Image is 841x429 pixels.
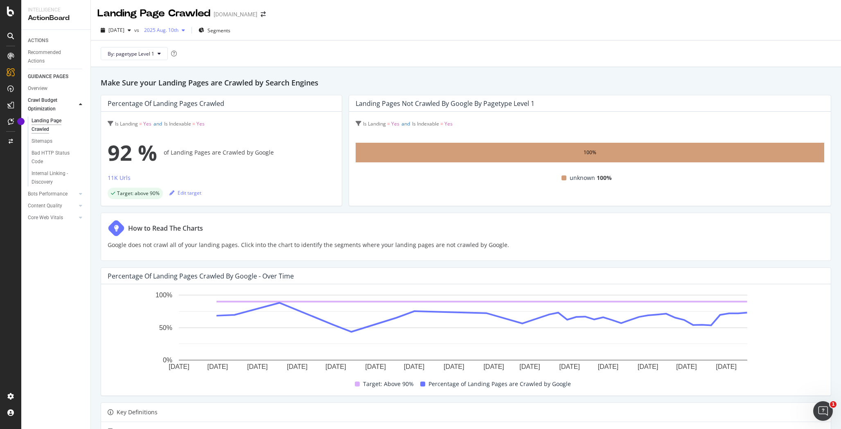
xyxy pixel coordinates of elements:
[325,363,346,370] text: [DATE]
[401,120,410,127] span: and
[559,363,580,370] text: [DATE]
[97,7,210,20] div: Landing Page Crawled
[363,379,414,389] span: Target: Above 90%
[97,24,134,37] button: [DATE]
[143,120,151,127] span: Yes
[391,120,399,127] span: Yes
[101,47,168,60] button: By: pagetype Level 1
[169,186,201,199] button: Edit target
[28,202,77,210] a: Content Quality
[676,363,697,370] text: [DATE]
[32,149,85,166] a: Bad HTTP Status Code
[196,120,205,127] span: Yes
[28,36,48,45] div: ACTIONS
[404,363,424,370] text: [DATE]
[32,169,78,186] div: Internal Linking - Discovery
[153,120,162,127] span: and
[207,27,230,34] span: Segments
[195,24,234,37] button: Segments
[444,120,453,127] span: Yes
[28,213,77,222] a: Core Web Vitals
[192,120,195,127] span: =
[32,117,85,134] a: Landing Page Crawled
[598,363,618,370] text: [DATE]
[108,272,294,280] div: Percentage of Landing Pages Crawled by Google - Over Time
[32,137,85,146] a: Sitemaps
[247,363,268,370] text: [DATE]
[28,213,63,222] div: Core Web Vitals
[638,363,658,370] text: [DATE]
[28,202,62,210] div: Content Quality
[444,363,464,370] text: [DATE]
[128,223,203,233] div: How to Read The Charts
[32,137,52,146] div: Sitemaps
[28,84,47,93] div: Overview
[440,120,443,127] span: =
[108,50,154,57] span: By: pagetype Level 1
[519,363,540,370] text: [DATE]
[169,189,201,196] div: Edit target
[597,173,612,183] span: 100%
[287,363,307,370] text: [DATE]
[32,169,85,186] a: Internal Linking - Discovery
[363,120,386,127] span: Is Landing
[813,401,833,421] iframe: Intercom live chat
[261,11,266,17] div: arrow-right-arrow-left
[483,363,504,370] text: [DATE]
[28,48,85,65] a: Recommended Actions
[387,120,390,127] span: =
[28,7,84,13] div: Intelligence
[716,363,737,370] text: [DATE]
[164,120,191,127] span: Is Indexable
[28,96,70,113] div: Crawl Budget Optimization
[570,173,595,183] span: unknown
[159,324,172,331] text: 50%
[117,191,160,196] span: Target: above 90%
[32,117,77,134] div: Landing Page Crawled
[28,48,77,65] div: Recommended Actions
[108,188,163,199] div: success label
[17,118,25,125] div: Tooltip anchor
[28,84,85,93] a: Overview
[139,120,142,127] span: =
[134,27,141,34] span: vs
[32,149,77,166] div: Bad HTTP Status Code
[28,36,85,45] a: ACTIONS
[108,174,131,182] div: 11K Urls
[163,357,172,364] text: 0%
[365,363,386,370] text: [DATE]
[108,99,224,108] div: Percentage of Landing Pages Crawled
[115,120,138,127] span: Is Landing
[28,190,68,198] div: Bots Performance
[156,292,172,299] text: 100%
[117,407,158,417] div: Key Definitions
[214,10,257,18] div: [DOMAIN_NAME]
[28,72,85,81] a: GUIDANCE PAGES
[108,173,131,186] button: 11K Urls
[108,240,509,250] p: Google does not crawl all of your landing pages. Click into the chart to identify the segments wh...
[108,136,335,169] div: of Landing Pages are Crawled by Google
[141,24,188,37] button: 2025 Aug. 10th
[356,99,534,108] div: Landing Pages not Crawled by Google by pagetype Level 1
[207,363,228,370] text: [DATE]
[101,77,831,88] h2: Make Sure your Landing Pages are Crawled by Search Engines
[28,96,77,113] a: Crawl Budget Optimization
[108,136,157,169] span: 92 %
[141,27,178,34] span: 2025 Aug. 10th
[108,27,124,34] span: 2025 Aug. 24th
[28,190,77,198] a: Bots Performance
[28,13,84,23] div: ActionBoard
[584,148,596,157] div: 100%
[412,120,439,127] span: Is Indexable
[830,401,836,408] span: 1
[28,72,68,81] div: GUIDANCE PAGES
[108,291,818,373] svg: A chart.
[169,363,189,370] text: [DATE]
[428,379,571,389] span: Percentage of Landing Pages are Crawled by Google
